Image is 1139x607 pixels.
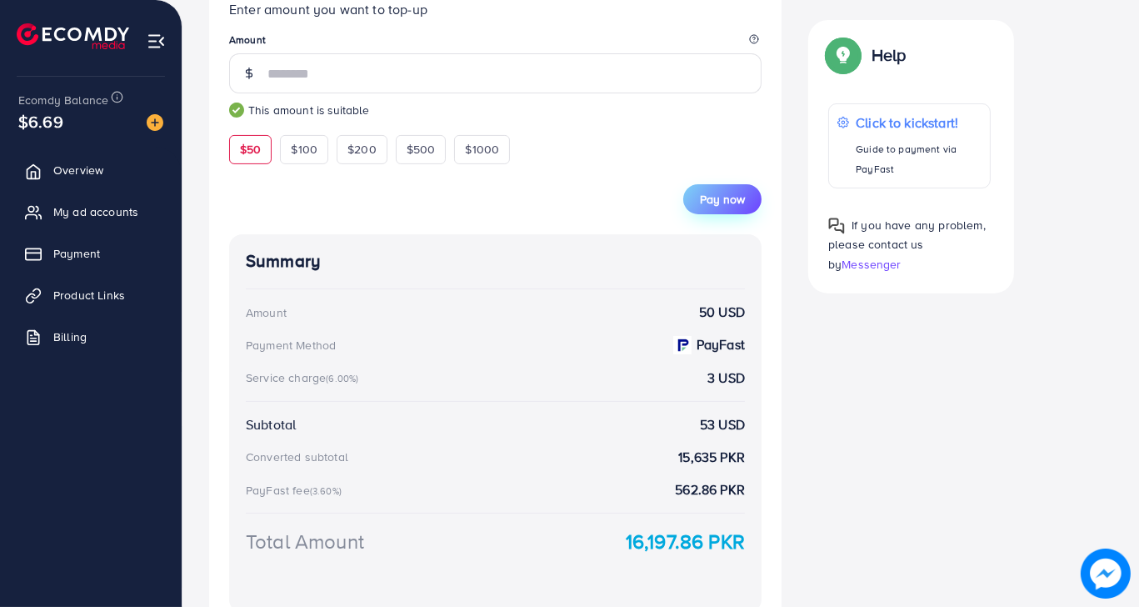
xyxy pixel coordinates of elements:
[700,415,745,434] strong: 53 USD
[683,184,762,214] button: Pay now
[673,336,692,354] img: payment
[53,245,100,262] span: Payment
[147,32,166,51] img: menu
[246,251,745,272] h4: Summary
[53,203,138,220] span: My ad accounts
[856,113,982,133] p: Click to kickstart!
[842,255,901,272] span: Messenger
[872,45,907,65] p: Help
[17,23,129,49] img: logo
[699,303,745,322] strong: 50 USD
[53,162,103,178] span: Overview
[229,33,762,53] legend: Amount
[12,278,169,312] a: Product Links
[246,415,296,434] div: Subtotal
[326,372,358,385] small: (6.00%)
[700,191,745,208] span: Pay now
[246,527,364,556] div: Total Amount
[12,237,169,270] a: Payment
[246,369,363,386] div: Service charge
[18,109,63,133] span: $6.69
[465,141,499,158] span: $1000
[246,482,347,499] div: PayFast fee
[707,369,745,388] strong: 3 USD
[246,449,348,465] div: Converted subtotal
[626,527,745,556] strong: 16,197.86 PKR
[678,448,745,467] strong: 15,635 PKR
[246,304,287,321] div: Amount
[856,139,982,179] p: Guide to payment via PayFast
[53,329,87,345] span: Billing
[240,141,261,158] span: $50
[147,114,163,131] img: image
[697,335,745,354] strong: PayFast
[53,287,125,303] span: Product Links
[828,218,845,234] img: Popup guide
[229,102,762,118] small: This amount is suitable
[291,141,317,158] span: $100
[1083,551,1129,597] img: image
[828,40,858,70] img: Popup guide
[310,484,342,498] small: (3.60%)
[12,320,169,354] a: Billing
[407,141,436,158] span: $500
[12,153,169,187] a: Overview
[675,480,745,499] strong: 562.86 PKR
[12,195,169,228] a: My ad accounts
[229,103,244,118] img: guide
[347,141,377,158] span: $200
[246,337,336,354] div: Payment Method
[828,217,986,272] span: If you have any problem, please contact us by
[18,92,108,108] span: Ecomdy Balance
